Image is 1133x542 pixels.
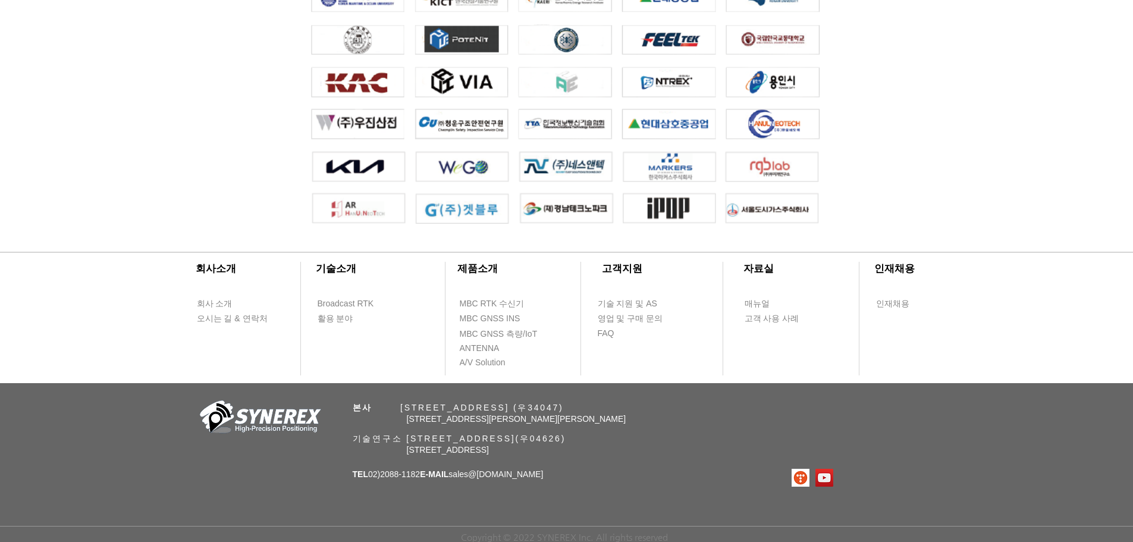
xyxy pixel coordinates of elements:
[353,434,566,443] span: 기술연구소 [STREET_ADDRESS](우04626)
[597,311,666,326] a: 영업 및 구매 문의
[792,469,809,487] img: 티스토리로고
[196,311,277,326] a: 오시는 길 & 연락처
[459,355,528,370] a: A/V Solution
[461,532,668,542] span: Copyright © 2022 SYNEREX Inc. All rights reserved
[875,296,932,311] a: 인재채용
[876,298,909,310] span: 인재채용
[743,263,774,274] span: ​자료실
[420,469,448,479] span: E-MAIL
[353,469,368,479] span: TEL
[460,298,525,310] span: MBC RTK 수신기
[459,296,548,311] a: MBC RTK 수신기
[744,296,812,311] a: 매뉴얼
[744,311,812,326] a: 고객 사용 사례
[353,403,564,412] span: ​ [STREET_ADDRESS] (우34047)
[353,469,544,479] span: 02)2088-1182 sales
[745,298,770,310] span: 매뉴얼
[196,296,265,311] a: 회사 소개
[318,298,374,310] span: Broadcast RTK
[468,469,543,479] a: @[DOMAIN_NAME]
[407,414,626,424] span: [STREET_ADDRESS][PERSON_NAME][PERSON_NAME]
[598,328,614,340] span: FAQ
[459,327,563,342] a: MBC GNSS 측량/IoT
[407,445,489,455] span: [STREET_ADDRESS]
[197,298,233,310] span: 회사 소개
[597,326,666,341] a: FAQ
[457,263,498,274] span: ​제품소개
[460,313,520,325] span: MBC GNSS INS
[996,491,1133,542] iframe: Wix Chat
[815,469,833,487] img: 유튜브 사회 아이콘
[745,313,799,325] span: 고객 사용 사례
[598,313,663,325] span: 영업 및 구매 문의
[316,263,356,274] span: ​기술소개
[792,469,833,487] ul: SNS 모음
[460,328,538,340] span: MBC GNSS 측량/IoT
[197,313,268,325] span: 오시는 길 & 연락처
[874,263,915,274] span: ​인재채용
[597,296,686,311] a: 기술 지원 및 AS
[353,403,373,412] span: 본사
[459,341,528,356] a: ANTENNA
[602,263,642,274] span: ​고객지원
[317,311,385,326] a: 활용 분야
[459,311,533,326] a: MBC GNSS INS
[598,298,657,310] span: 기술 지원 및 AS
[193,399,324,438] img: 회사_로고-removebg-preview.png
[317,296,385,311] a: Broadcast RTK
[196,263,236,274] span: ​회사소개
[460,357,506,369] span: A/V Solution
[318,313,353,325] span: 활용 분야
[460,343,500,355] span: ANTENNA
